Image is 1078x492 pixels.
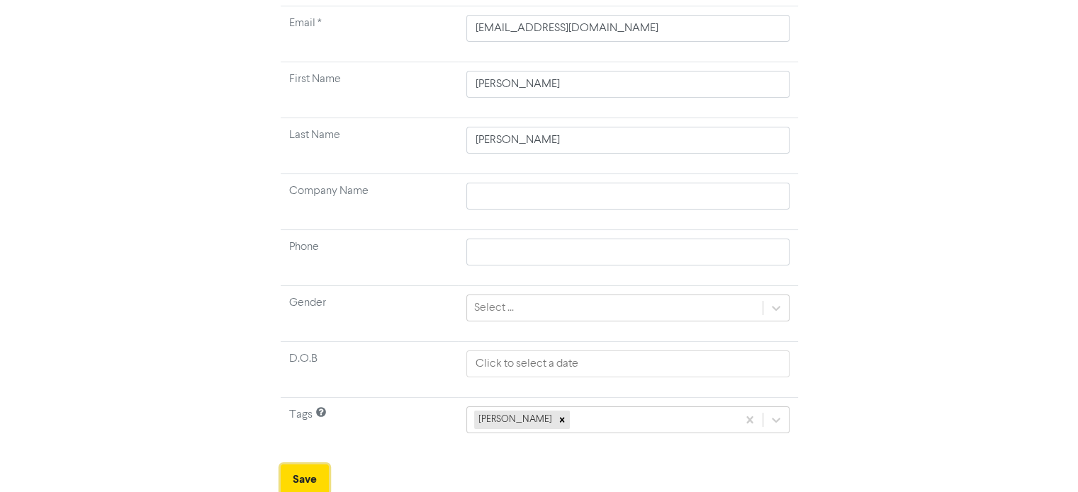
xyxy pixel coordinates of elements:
[281,6,459,62] td: Required
[1007,424,1078,492] iframe: Chat Widget
[474,299,514,316] div: Select ...
[474,411,554,429] div: [PERSON_NAME]
[281,342,459,398] td: D.O.B
[466,350,789,377] input: Click to select a date
[281,174,459,230] td: Company Name
[281,398,459,454] td: Tags
[281,118,459,174] td: Last Name
[281,230,459,286] td: Phone
[281,286,459,342] td: Gender
[281,62,459,118] td: First Name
